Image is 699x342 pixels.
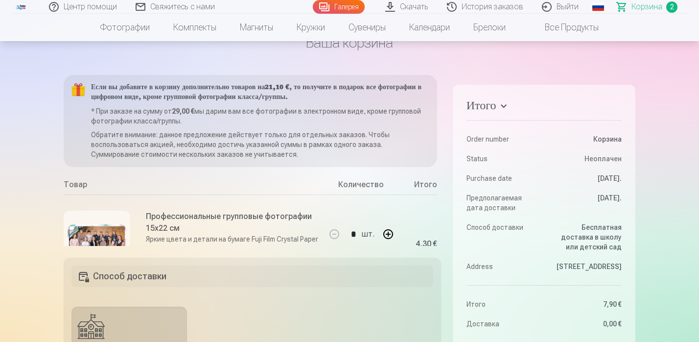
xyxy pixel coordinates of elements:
dd: Бесплатная доставка в школу или детский сад [549,222,622,252]
p: Яркие цвета и детали на бумаге Fuji Film Crystal Paper [146,234,319,244]
a: Сувениры [337,14,397,41]
a: Брелоки [462,14,517,41]
dt: Итого [466,299,539,309]
a: Фотографии [89,14,162,41]
dt: Purchase date [466,173,539,183]
div: Количество [325,179,398,195]
p: Обратите внимание: данное предложение действует только для отдельных заказов. Чтобы воспользовать... [91,130,429,159]
div: 4,30 € [416,241,437,247]
dd: 0,00 € [549,319,622,329]
h5: Если вы добавите в корзину дополнительно товаров на , то получите в подарок все фотографии в цифр... [91,83,429,102]
a: Магниты [228,14,285,41]
div: Итого [398,179,437,195]
div: шт. [362,222,374,246]
a: Комплекты [162,14,228,41]
dt: Способ доставки [466,222,539,252]
dd: [DATE]. [549,193,622,213]
span: Неоплачен [584,154,622,164]
a: Кружки [285,14,337,41]
span: Корзина [631,1,662,13]
p: * При заказе на сумму от мы дарим вам все фотографии в электронном виде, кроме групповой фотограф... [91,106,429,126]
dt: Доставка [466,319,539,329]
button: Итого [466,98,622,116]
h1: Ваша корзина [64,34,635,51]
b: 29,00 € [172,107,194,115]
dt: Order number [466,134,539,144]
a: Календари [397,14,462,41]
dd: [DATE]. [549,173,622,183]
dd: [STREET_ADDRESS] [549,262,622,271]
div: Товар [64,179,325,195]
dd: Корзина [549,134,622,144]
a: Все продукты [517,14,610,41]
img: /fa1 [16,4,26,10]
b: 21,10 € [265,84,289,91]
h5: Способ доставки [71,266,433,287]
dt: Status [466,154,539,164]
dt: Предполагаемая дата доставки [466,193,539,213]
span: 2 [666,1,677,13]
dd: 7,90 € [549,299,622,309]
h6: Профессиональные групповые фотографии 15x22 см [146,211,319,234]
dt: Address [466,262,539,271]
